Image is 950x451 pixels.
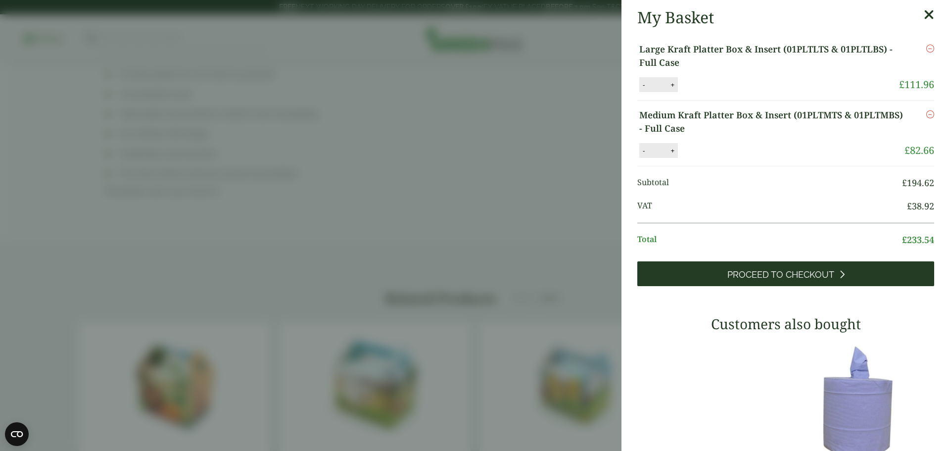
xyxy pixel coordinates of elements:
[637,176,902,190] span: Subtotal
[907,200,934,212] bdi: 38.92
[902,177,907,189] span: £
[5,422,29,446] button: Open CMP widget
[637,200,907,213] span: VAT
[637,316,934,333] h3: Customers also bought
[926,43,934,54] a: Remove this item
[757,147,766,155] button: +
[650,81,658,89] button: -
[677,81,687,89] button: +
[926,108,934,120] a: Remove this item
[727,269,834,280] span: Proceed to Checkout
[899,78,904,91] span: £
[639,108,728,132] img: medium platter boxes
[902,234,934,246] bdi: 233.54
[899,78,934,91] bdi: 111.96
[904,144,934,157] bdi: 82.66
[637,233,902,247] span: Total
[649,43,899,69] a: Large Kraft Platter Box & Insert (01PLTLTS & 01PLTLBS) - Full Case
[902,177,934,189] bdi: 194.62
[904,144,910,157] span: £
[729,147,737,155] button: -
[907,200,912,212] span: £
[637,8,714,27] h2: My Basket
[637,261,934,286] a: Proceed to Checkout
[728,108,904,135] a: Medium Kraft Platter Box & Insert (01PLTMTS & 01PLTMBS) - Full Case
[902,234,907,246] span: £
